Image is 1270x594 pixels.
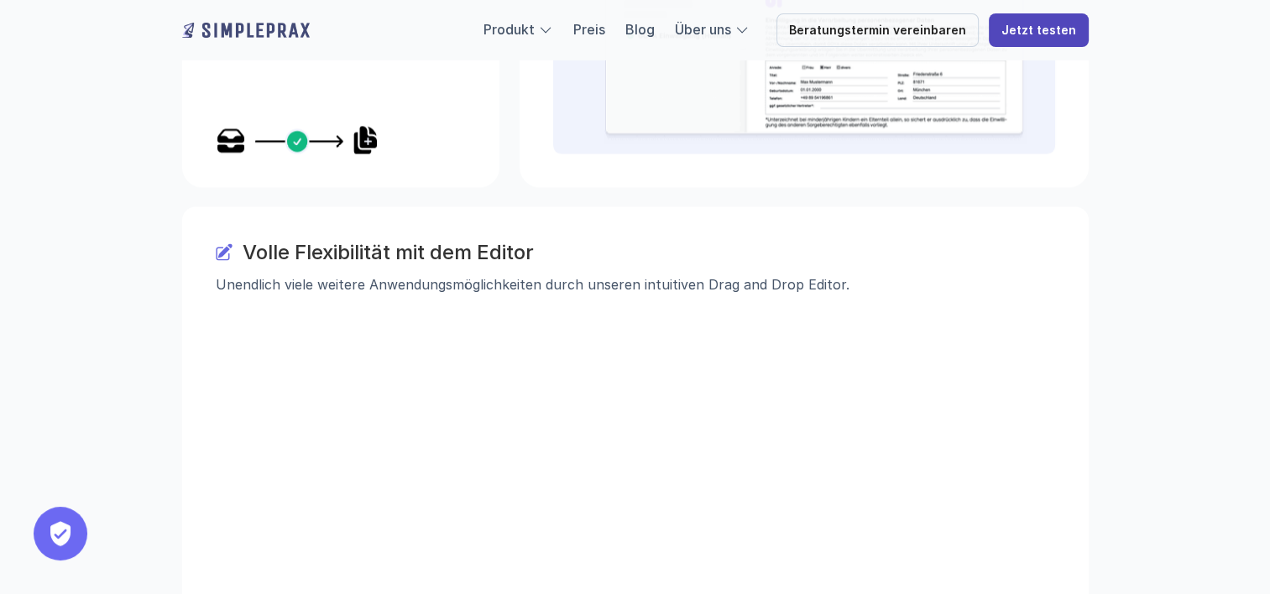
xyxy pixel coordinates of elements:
[573,21,605,38] a: Preis
[483,21,535,38] a: Produkt
[989,13,1089,47] a: Jetzt testen
[625,21,655,38] a: Blog
[1001,23,1076,38] p: Jetzt testen
[789,23,966,38] p: Beratungstermin vereinbaren
[675,21,731,38] a: Über uns
[243,240,1055,264] h3: Volle Flexibilität mit dem Editor
[776,13,979,47] a: Beratungstermin vereinbaren
[216,271,1055,296] p: Unendlich viele weitere Anwendungsmöglichkeiten durch unseren intuitiven Drag and Drop Editor.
